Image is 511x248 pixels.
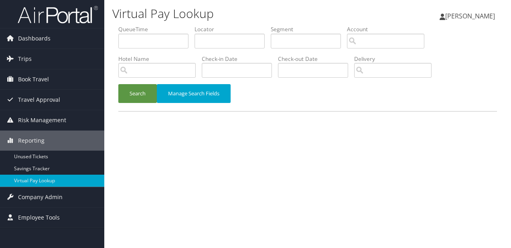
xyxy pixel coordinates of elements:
label: Check-in Date [202,55,278,63]
label: Check-out Date [278,55,354,63]
a: [PERSON_NAME] [440,4,503,28]
button: Search [118,84,157,103]
h1: Virtual Pay Lookup [112,5,373,22]
span: Dashboards [18,28,51,48]
label: QueueTime [118,25,195,33]
label: Account [347,25,430,33]
img: airportal-logo.png [18,5,98,24]
span: Employee Tools [18,208,60,228]
span: Travel Approval [18,90,60,110]
label: Delivery [354,55,438,63]
span: Risk Management [18,110,66,130]
span: Company Admin [18,187,63,207]
button: Manage Search Fields [157,84,231,103]
label: Segment [271,25,347,33]
label: Hotel Name [118,55,202,63]
label: Locator [195,25,271,33]
span: Book Travel [18,69,49,89]
span: Reporting [18,131,45,151]
span: Trips [18,49,32,69]
span: [PERSON_NAME] [445,12,495,20]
